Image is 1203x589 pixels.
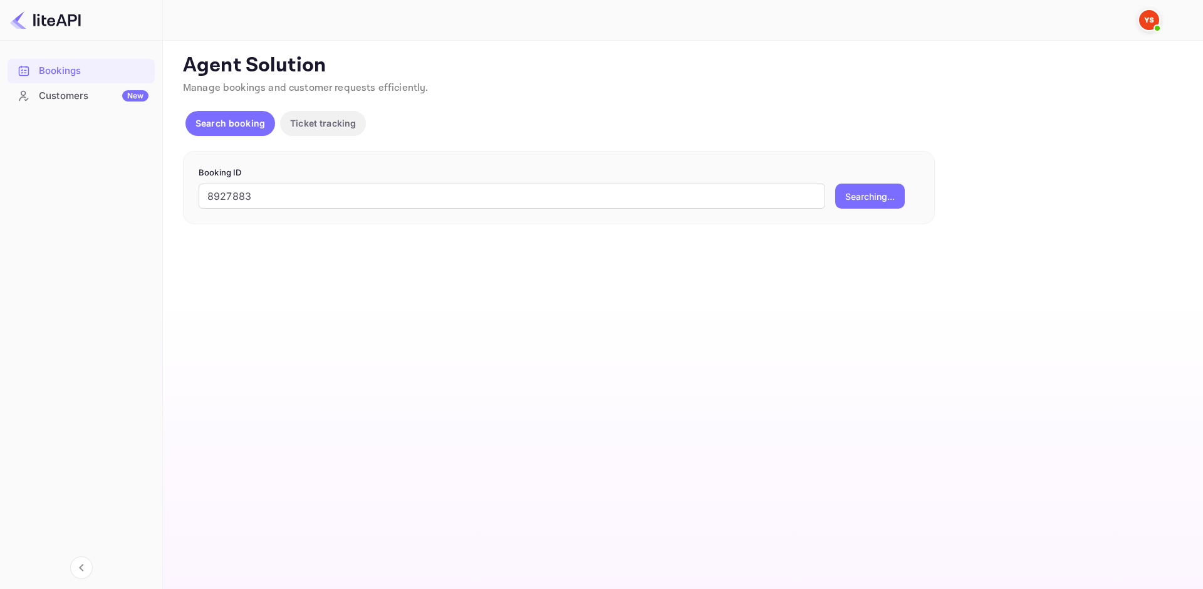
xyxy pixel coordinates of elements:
p: Booking ID [199,167,919,179]
button: Collapse navigation [70,556,93,579]
div: Bookings [39,64,148,78]
p: Ticket tracking [290,117,356,130]
div: Bookings [8,59,155,83]
div: CustomersNew [8,84,155,108]
p: Search booking [195,117,265,130]
input: Enter Booking ID (e.g., 63782194) [199,184,825,209]
div: New [122,90,148,102]
div: Customers [39,89,148,103]
img: LiteAPI logo [10,10,81,30]
span: Manage bookings and customer requests efficiently. [183,81,429,95]
a: Bookings [8,59,155,82]
a: CustomersNew [8,84,155,107]
p: Agent Solution [183,53,1180,78]
button: Searching... [835,184,905,209]
img: Yandex Support [1139,10,1159,30]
